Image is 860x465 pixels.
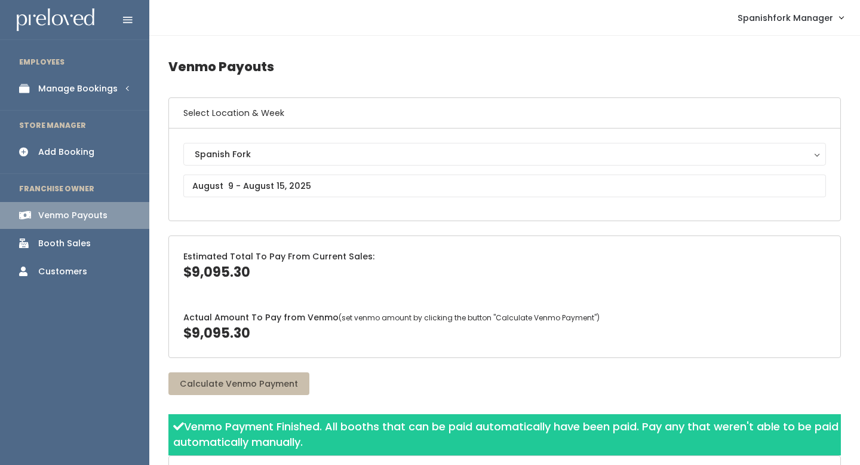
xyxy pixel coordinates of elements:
[169,98,840,129] h6: Select Location & Week
[168,372,309,395] button: Calculate Venmo Payment
[183,263,250,282] span: $9,095.30
[169,236,840,296] div: Estimated Total To Pay From Current Sales:
[17,8,94,32] img: preloved logo
[169,297,840,357] div: Actual Amount To Pay from Venmo
[183,175,826,197] input: August 9 - August 15, 2025
[183,143,826,166] button: Spanish Fork
[339,313,600,323] span: (set venmo amount by clicking the button "Calculate Venmo Payment")
[195,148,815,161] div: Spanish Fork
[726,5,855,30] a: Spanishfork Manager
[738,11,833,25] span: Spanishfork Manager
[183,324,250,342] span: $9,095.30
[38,265,87,278] div: Customers
[38,237,91,250] div: Booth Sales
[168,50,841,83] h4: Venmo Payouts
[38,146,94,158] div: Add Booking
[38,209,107,222] div: Venmo Payouts
[38,82,118,95] div: Manage Bookings
[168,414,841,455] div: Venmo Payment Finished. All booths that can be paid automatically have been paid. Pay any that we...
